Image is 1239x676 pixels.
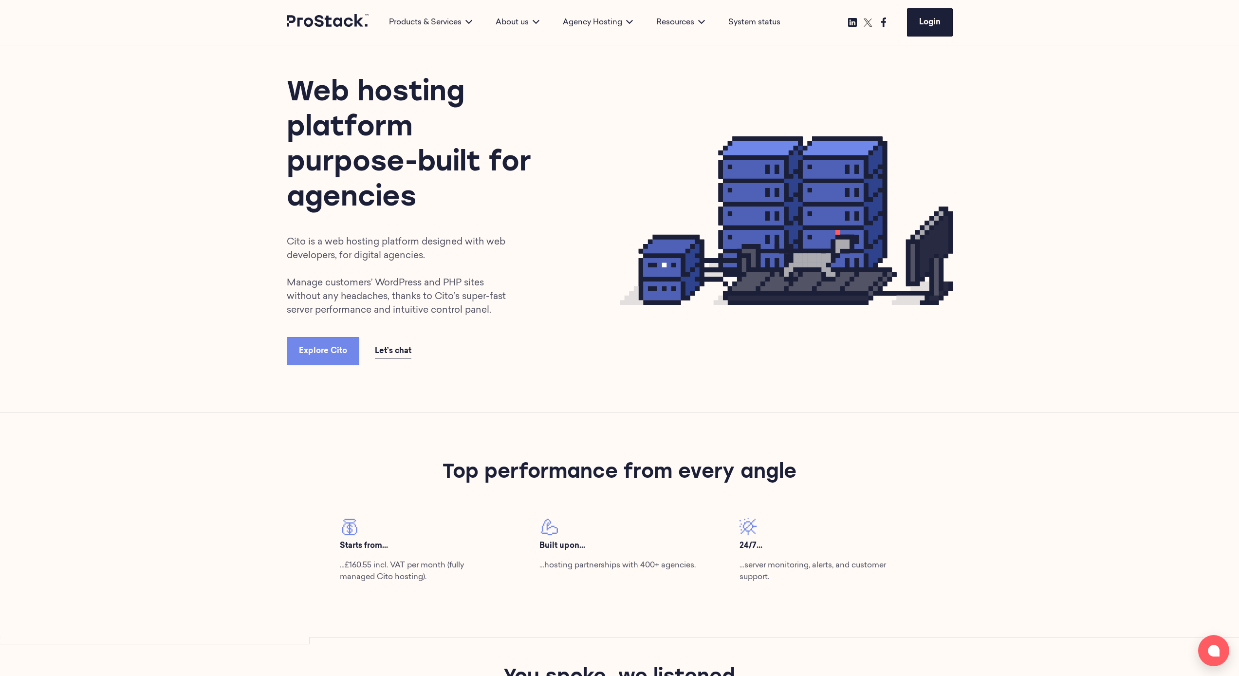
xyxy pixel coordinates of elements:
div: Products & Services [377,17,484,28]
img: 24/7 support [740,518,758,536]
h2: Top performance from every angle [380,459,859,487]
p: Cito is a web hosting platform designed with web developers, for digital agencies. Manage custome... [287,236,517,318]
div: About us [484,17,551,28]
a: Let’s chat [375,344,411,358]
a: System status [728,17,780,28]
div: Resources [645,17,717,28]
p: Starts from... [340,540,499,552]
img: No setup fee [340,518,358,536]
img: Best for big guns ico [539,518,558,536]
p: …hosting partnerships with 400+ agencies. [539,560,699,571]
span: Login [919,19,941,26]
button: Open chat window [1198,635,1229,666]
p: …server monitoring, alerts, and customer support. [740,560,899,583]
a: Explore Cito [287,337,359,365]
span: Let’s chat [375,347,411,355]
span: Explore Cito [299,347,347,355]
a: Prostack logo [287,14,370,31]
a: Login [907,8,953,37]
h1: Web hosting platform purpose-built for agencies [287,76,542,216]
div: Agency Hosting [551,17,645,28]
p: Built upon... [539,540,699,552]
p: …£160.55 incl. VAT per month (fully managed Cito hosting). [340,560,499,583]
p: 24/7... [740,540,899,552]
